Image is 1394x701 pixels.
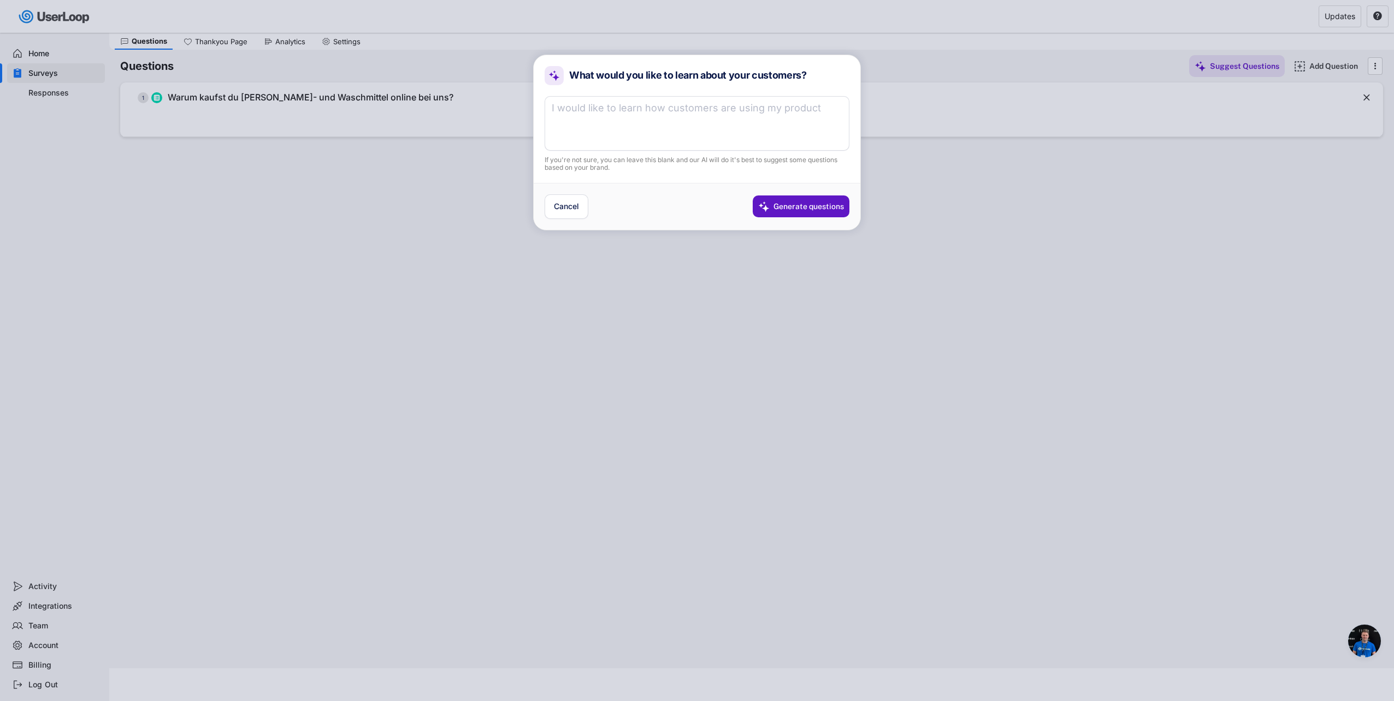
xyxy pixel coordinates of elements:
div: Generate questions [773,201,844,211]
button: Cancel [545,194,588,219]
img: MagicMajor%20%28Purple%29.svg [548,70,560,81]
h4: What would you like to learn about your customers? [564,69,807,82]
div: If you're not sure, you can leave this blank and our AI will do it's best to suggest some questio... [545,156,849,172]
div: Chat öffnen [1348,625,1381,657]
img: MagicMajor.svg [758,201,770,212]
